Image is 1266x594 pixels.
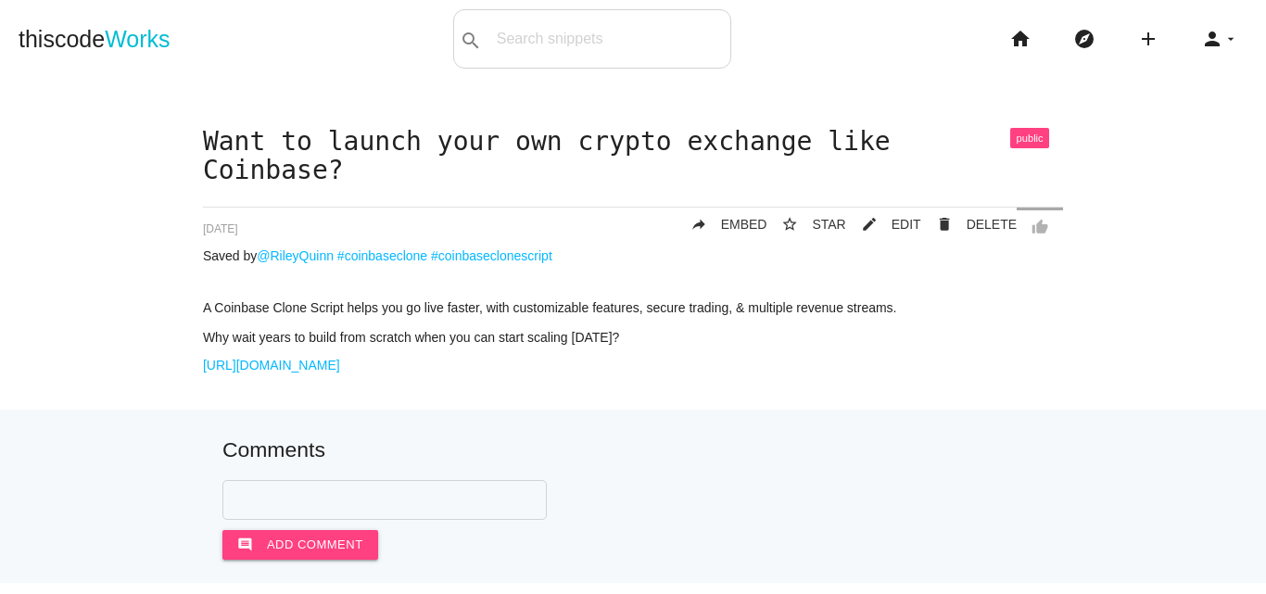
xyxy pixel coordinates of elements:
span: EDIT [892,217,921,232]
a: #coinbaseclone [337,248,427,263]
h1: Want to launch your own crypto exchange like Coinbase? [203,128,1063,185]
h5: Comments [222,438,1044,461]
i: comment [237,530,253,560]
a: @RileyQuinn [257,248,334,263]
button: commentAdd comment [222,530,378,560]
i: arrow_drop_down [1223,9,1238,69]
a: thiscodeWorks [19,9,171,69]
i: search [460,11,482,70]
span: STAR [812,217,845,232]
i: reply [690,208,707,241]
i: add [1137,9,1159,69]
i: star_border [781,208,798,241]
i: home [1009,9,1032,69]
a: mode_editEDIT [846,208,921,241]
span: DELETE [967,217,1017,232]
button: search [454,10,487,68]
i: delete [936,208,953,241]
a: [URL][DOMAIN_NAME] [203,358,340,373]
input: Search snippets [487,19,730,58]
a: replyEMBED [676,208,767,241]
button: star_borderSTAR [766,208,845,241]
i: explore [1073,9,1095,69]
p: A Coinbase Clone Script helps you go live faster, with customizable features, secure trading, & m... [203,300,1063,345]
i: mode_edit [861,208,878,241]
a: Delete Post [921,208,1017,241]
p: Saved by [203,248,1063,263]
span: EMBED [721,217,767,232]
i: person [1201,9,1223,69]
a: #coinbaseclonescript [431,248,552,263]
span: Works [105,26,170,52]
span: [DATE] [203,222,238,235]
